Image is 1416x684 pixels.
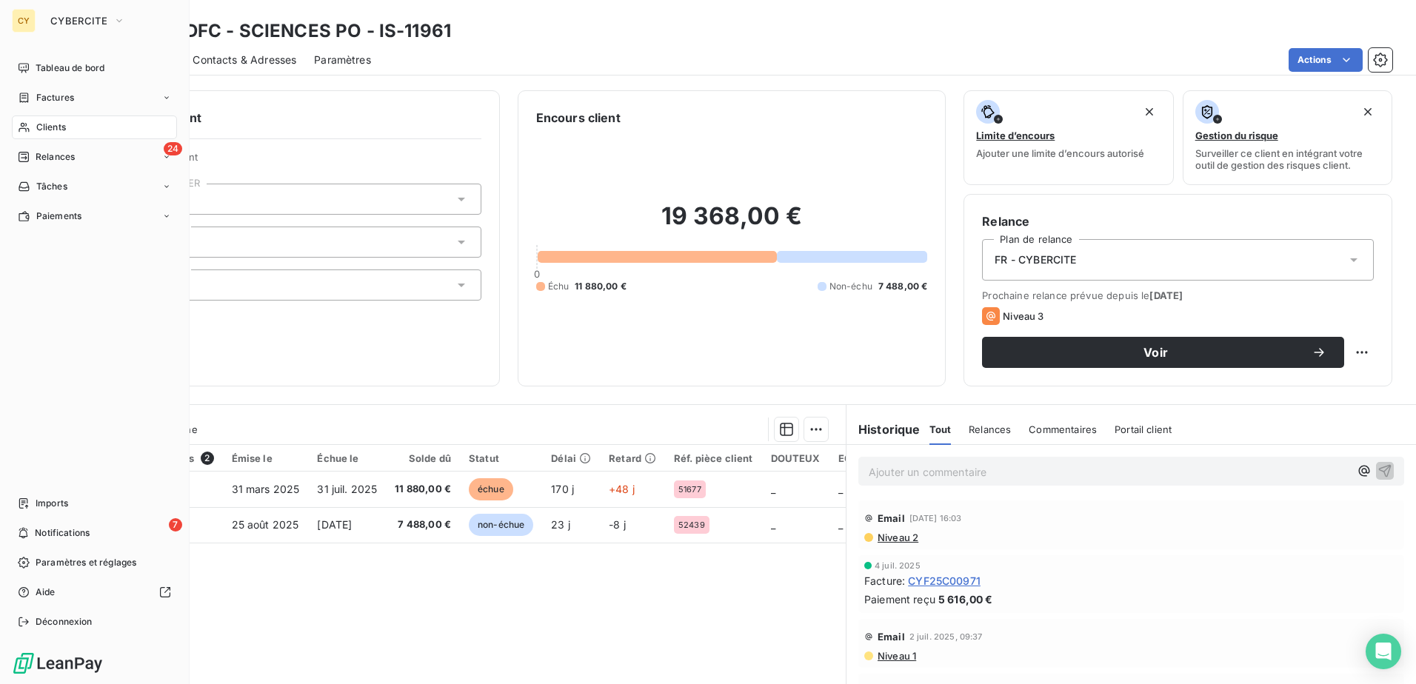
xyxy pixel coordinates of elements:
[678,485,701,494] span: 51677
[50,15,107,27] span: CYBERCITE
[12,9,36,33] div: CY
[674,452,753,464] div: Réf. pièce client
[469,452,533,464] div: Statut
[232,483,300,495] span: 31 mars 2025
[976,147,1144,159] span: Ajouter une limite d’encours autorisé
[395,517,451,532] span: 7 488,00 €
[551,483,574,495] span: 170 j
[395,452,451,464] div: Solde dû
[909,632,983,641] span: 2 juil. 2025, 09:37
[36,180,67,193] span: Tâches
[771,518,775,531] span: _
[201,452,214,465] span: 2
[909,514,962,523] span: [DATE] 16:03
[317,483,377,495] span: 31 juil. 2025
[12,580,177,604] a: Aide
[469,478,513,500] span: échue
[469,514,533,536] span: non-échue
[976,130,1055,141] span: Limite d’encours
[575,280,627,293] span: 11 880,00 €
[36,150,75,164] span: Relances
[551,518,570,531] span: 23 j
[838,483,843,495] span: _
[317,452,377,464] div: Échue le
[609,452,656,464] div: Retard
[829,280,872,293] span: Non-échu
[1195,147,1380,171] span: Surveiller ce client en intégrant votre outil de gestion des risques client.
[838,452,904,464] div: ECHEANCIER
[864,591,935,607] span: Paiement reçu
[1029,423,1097,435] span: Commentaires
[36,556,136,569] span: Paramètres et réglages
[864,573,905,589] span: Facture :
[193,53,296,67] span: Contacts & Adresses
[232,518,299,531] span: 25 août 2025
[609,518,626,531] span: -8 j
[1289,48,1363,72] button: Actions
[609,483,635,495] span: +48 j
[878,631,905,643] span: Email
[875,561,921,570] span: 4 juil. 2025
[838,518,843,531] span: _
[36,61,104,75] span: Tableau de bord
[1149,289,1183,301] span: [DATE]
[90,109,481,127] h6: Informations client
[1115,423,1172,435] span: Portail client
[1195,130,1278,141] span: Gestion du risque
[1183,90,1392,185] button: Gestion du risqueSurveiller ce client en intégrant votre outil de gestion des risques client.
[878,280,928,293] span: 7 488,00 €
[846,420,921,438] h6: Historique
[771,483,775,495] span: _
[908,573,981,589] span: CYF25C00971
[36,91,74,104] span: Factures
[929,423,952,435] span: Tout
[1366,634,1401,669] div: Open Intercom Messenger
[119,151,481,172] span: Propriétés Client
[964,90,1173,185] button: Limite d’encoursAjouter une limite d’encours autorisé
[1000,346,1312,358] span: Voir
[969,423,1011,435] span: Relances
[36,209,81,223] span: Paiements
[551,452,591,464] div: Délai
[130,18,451,44] h3: FNSP/DFC - SCIENCES PO - IS-11961
[317,518,352,531] span: [DATE]
[876,532,918,543] span: Niveau 2
[35,526,90,540] span: Notifications
[36,586,56,599] span: Aide
[536,109,621,127] h6: Encours client
[395,482,451,497] span: 11 880,00 €
[982,289,1374,301] span: Prochaine relance prévue depuis le
[982,337,1344,368] button: Voir
[36,121,66,134] span: Clients
[169,518,182,532] span: 7
[36,615,93,628] span: Déconnexion
[678,520,705,529] span: 52439
[995,252,1076,267] span: FR - CYBERCITE
[12,651,104,675] img: Logo LeanPay
[314,53,371,67] span: Paramètres
[536,201,928,246] h2: 19 368,00 €
[1003,310,1043,322] span: Niveau 3
[878,512,905,524] span: Email
[771,452,821,464] div: DOUTEUX
[164,142,182,155] span: 24
[982,212,1374,230] h6: Relance
[938,591,993,607] span: 5 616,00 €
[534,268,540,280] span: 0
[876,650,916,662] span: Niveau 1
[36,497,68,510] span: Imports
[232,452,300,464] div: Émise le
[548,280,570,293] span: Échu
